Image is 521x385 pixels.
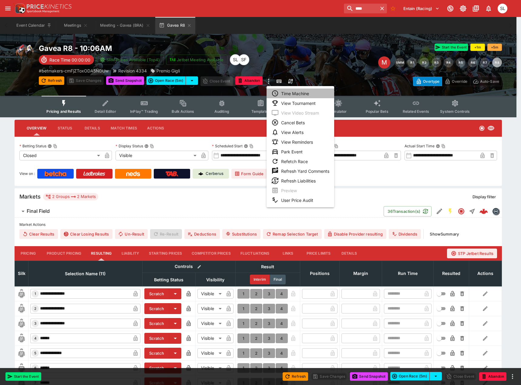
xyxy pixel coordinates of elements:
[267,156,334,166] li: Refetch Race
[267,195,334,205] li: User Price Audit
[267,89,334,98] li: Time Machine
[267,147,334,156] li: Park Event
[267,166,334,176] li: Refresh Yard Comments
[267,176,334,186] li: Refresh Liabilities
[267,137,334,147] li: View Reminders
[267,118,334,127] li: Cancel Bets
[267,98,334,108] li: View Tournament
[267,127,334,137] li: View Alerts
